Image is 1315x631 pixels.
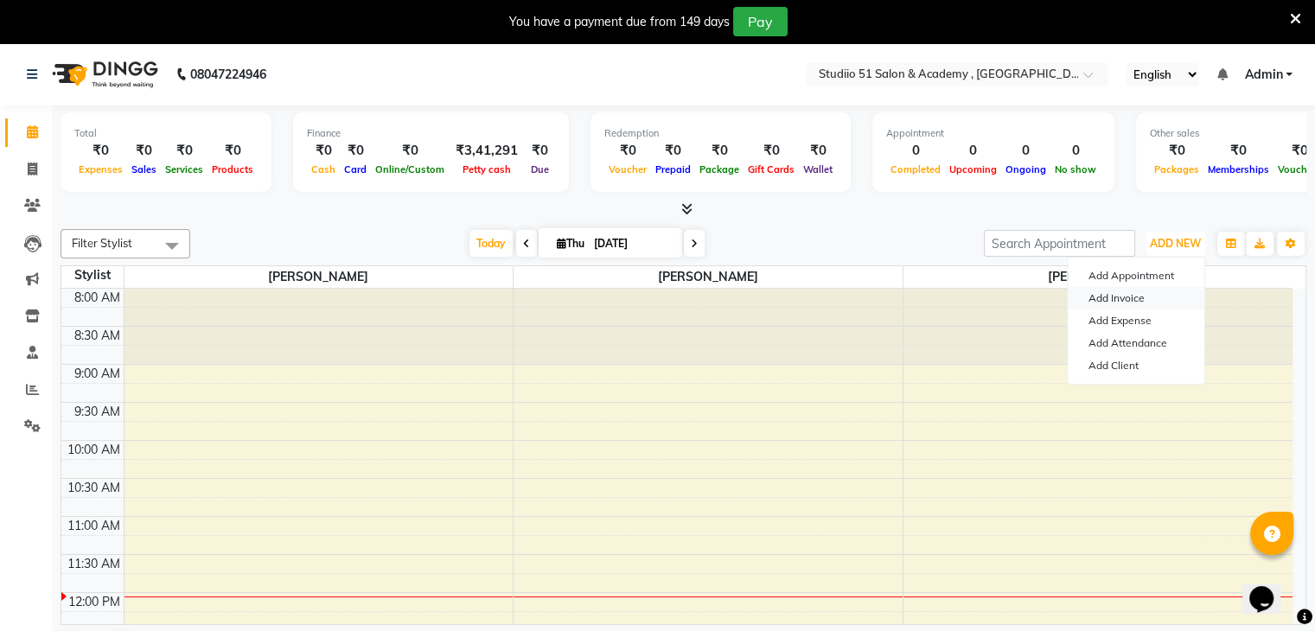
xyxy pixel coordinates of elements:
div: ₹0 [371,141,449,161]
span: [PERSON_NAME] [124,266,514,288]
span: [PERSON_NAME] [514,266,903,288]
div: 0 [945,141,1001,161]
div: Stylist [61,266,124,284]
b: 08047224946 [190,50,266,99]
span: Package [695,163,744,175]
div: ₹0 [307,141,340,161]
span: Petty cash [458,163,515,175]
button: Add Appointment [1068,265,1204,287]
div: 10:30 AM [64,479,124,497]
div: ₹0 [744,141,799,161]
div: 11:00 AM [64,517,124,535]
div: ₹3,41,291 [449,141,525,161]
span: Filter Stylist [72,236,132,250]
span: Cash [307,163,340,175]
div: 9:30 AM [71,403,124,421]
span: Memberships [1203,163,1274,175]
span: Voucher [604,163,651,175]
span: Gift Cards [744,163,799,175]
div: ₹0 [695,141,744,161]
span: Products [207,163,258,175]
div: ₹0 [161,141,207,161]
div: ₹0 [1150,141,1203,161]
div: 9:00 AM [71,365,124,383]
span: Thu [552,237,589,250]
span: Prepaid [651,163,695,175]
img: logo [44,50,163,99]
div: Total [74,126,258,141]
div: 0 [886,141,945,161]
input: 2025-09-04 [589,231,675,257]
span: Today [469,230,513,257]
span: Packages [1150,163,1203,175]
button: ADD NEW [1146,232,1205,256]
a: Add Attendance [1068,332,1204,354]
div: 0 [1001,141,1050,161]
span: Expenses [74,163,127,175]
div: ₹0 [74,141,127,161]
div: 8:30 AM [71,327,124,345]
span: Online/Custom [371,163,449,175]
span: Ongoing [1001,163,1050,175]
div: ₹0 [651,141,695,161]
div: ₹0 [340,141,371,161]
div: 8:00 AM [71,289,124,307]
span: Card [340,163,371,175]
button: Pay [733,7,788,36]
span: [PERSON_NAME] [903,266,1293,288]
span: Completed [886,163,945,175]
div: 11:30 AM [64,555,124,573]
a: Add Invoice [1068,287,1204,309]
a: Add Client [1068,354,1204,377]
a: Add Expense [1068,309,1204,332]
div: ₹0 [799,141,837,161]
div: ₹0 [1203,141,1274,161]
div: 0 [1050,141,1101,161]
span: No show [1050,163,1101,175]
span: ADD NEW [1150,237,1201,250]
span: Admin [1244,66,1282,84]
div: Appointment [886,126,1101,141]
span: Services [161,163,207,175]
span: Upcoming [945,163,1001,175]
span: Sales [127,163,161,175]
div: 10:00 AM [64,441,124,459]
span: Wallet [799,163,837,175]
div: You have a payment due from 149 days [509,13,730,31]
div: ₹0 [604,141,651,161]
iframe: chat widget [1242,562,1298,614]
div: Finance [307,126,555,141]
span: Due [527,163,553,175]
div: 12:00 PM [65,593,124,611]
div: ₹0 [207,141,258,161]
div: ₹0 [127,141,161,161]
input: Search Appointment [984,230,1135,257]
div: Redemption [604,126,837,141]
div: ₹0 [525,141,555,161]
